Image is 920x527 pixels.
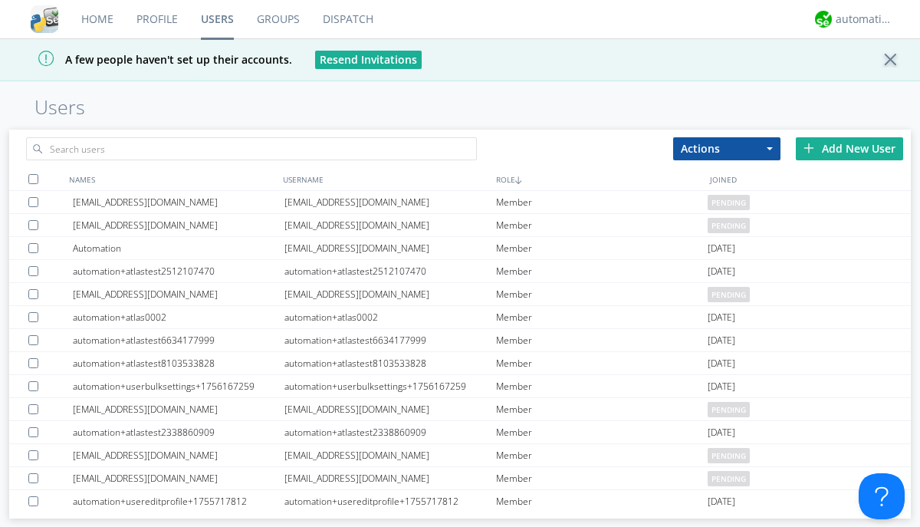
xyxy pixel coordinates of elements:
a: automation+atlastest2338860909automation+atlastest2338860909Member[DATE] [9,421,911,444]
a: [EMAIL_ADDRESS][DOMAIN_NAME][EMAIL_ADDRESS][DOMAIN_NAME]Memberpending [9,214,911,237]
span: A few people haven't set up their accounts. [11,52,292,67]
div: Automation [73,237,284,259]
div: Member [496,283,708,305]
div: USERNAME [279,168,493,190]
span: [DATE] [708,421,735,444]
div: [EMAIL_ADDRESS][DOMAIN_NAME] [284,237,496,259]
div: Member [496,191,708,213]
div: Member [496,214,708,236]
div: Member [496,306,708,328]
div: Member [496,237,708,259]
div: automation+atlas0002 [73,306,284,328]
div: automation+atlastest2338860909 [73,421,284,443]
a: automation+atlastest2512107470automation+atlastest2512107470Member[DATE] [9,260,911,283]
button: Actions [673,137,780,160]
div: JOINED [706,168,920,190]
iframe: Toggle Customer Support [859,473,905,519]
div: Member [496,421,708,443]
div: Member [496,375,708,397]
a: automation+atlastest6634177999automation+atlastest6634177999Member[DATE] [9,329,911,352]
div: automation+usereditprofile+1755717812 [284,490,496,512]
div: Member [496,444,708,466]
div: Member [496,398,708,420]
div: [EMAIL_ADDRESS][DOMAIN_NAME] [284,398,496,420]
div: automation+atlas0002 [284,306,496,328]
div: automation+atlastest2512107470 [73,260,284,282]
span: pending [708,402,750,417]
a: automation+atlastest8103533828automation+atlastest8103533828Member[DATE] [9,352,911,375]
a: [EMAIL_ADDRESS][DOMAIN_NAME][EMAIL_ADDRESS][DOMAIN_NAME]Memberpending [9,467,911,490]
span: [DATE] [708,352,735,375]
a: automation+userbulksettings+1756167259automation+userbulksettings+1756167259Member[DATE] [9,375,911,398]
span: [DATE] [708,375,735,398]
span: pending [708,287,750,302]
div: ROLE [492,168,706,190]
span: pending [708,218,750,233]
img: d2d01cd9b4174d08988066c6d424eccd [815,11,832,28]
button: Resend Invitations [315,51,422,69]
img: cddb5a64eb264b2086981ab96f4c1ba7 [31,5,58,33]
div: [EMAIL_ADDRESS][DOMAIN_NAME] [73,283,284,305]
div: NAMES [65,168,279,190]
div: [EMAIL_ADDRESS][DOMAIN_NAME] [284,467,496,489]
div: [EMAIL_ADDRESS][DOMAIN_NAME] [73,444,284,466]
div: automation+atlastest6634177999 [284,329,496,351]
div: automation+atlastest8103533828 [284,352,496,374]
a: automation+atlas0002automation+atlas0002Member[DATE] [9,306,911,329]
div: automation+atlastest2338860909 [284,421,496,443]
a: [EMAIL_ADDRESS][DOMAIN_NAME][EMAIL_ADDRESS][DOMAIN_NAME]Memberpending [9,283,911,306]
div: automation+atlastest6634177999 [73,329,284,351]
div: [EMAIL_ADDRESS][DOMAIN_NAME] [73,398,284,420]
div: [EMAIL_ADDRESS][DOMAIN_NAME] [73,214,284,236]
a: Automation[EMAIL_ADDRESS][DOMAIN_NAME]Member[DATE] [9,237,911,260]
span: pending [708,448,750,463]
div: automation+userbulksettings+1756167259 [284,375,496,397]
div: [EMAIL_ADDRESS][DOMAIN_NAME] [284,283,496,305]
input: Search users [26,137,477,160]
div: [EMAIL_ADDRESS][DOMAIN_NAME] [73,467,284,489]
span: pending [708,471,750,486]
span: pending [708,195,750,210]
div: Member [496,467,708,489]
div: [EMAIL_ADDRESS][DOMAIN_NAME] [73,191,284,213]
span: [DATE] [708,237,735,260]
div: Member [496,490,708,512]
a: [EMAIL_ADDRESS][DOMAIN_NAME][EMAIL_ADDRESS][DOMAIN_NAME]Memberpending [9,191,911,214]
a: automation+usereditprofile+1755717812automation+usereditprofile+1755717812Member[DATE] [9,490,911,513]
div: automation+atlas [836,12,893,27]
img: plus.svg [803,143,814,153]
div: automation+usereditprofile+1755717812 [73,490,284,512]
span: [DATE] [708,490,735,513]
div: automation+userbulksettings+1756167259 [73,375,284,397]
div: Member [496,329,708,351]
div: Member [496,352,708,374]
div: Add New User [796,137,903,160]
div: Member [496,260,708,282]
a: [EMAIL_ADDRESS][DOMAIN_NAME][EMAIL_ADDRESS][DOMAIN_NAME]Memberpending [9,398,911,421]
span: [DATE] [708,260,735,283]
div: automation+atlastest2512107470 [284,260,496,282]
div: [EMAIL_ADDRESS][DOMAIN_NAME] [284,444,496,466]
span: [DATE] [708,329,735,352]
div: [EMAIL_ADDRESS][DOMAIN_NAME] [284,214,496,236]
a: [EMAIL_ADDRESS][DOMAIN_NAME][EMAIL_ADDRESS][DOMAIN_NAME]Memberpending [9,444,911,467]
div: automation+atlastest8103533828 [73,352,284,374]
span: [DATE] [708,306,735,329]
div: [EMAIL_ADDRESS][DOMAIN_NAME] [284,191,496,213]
